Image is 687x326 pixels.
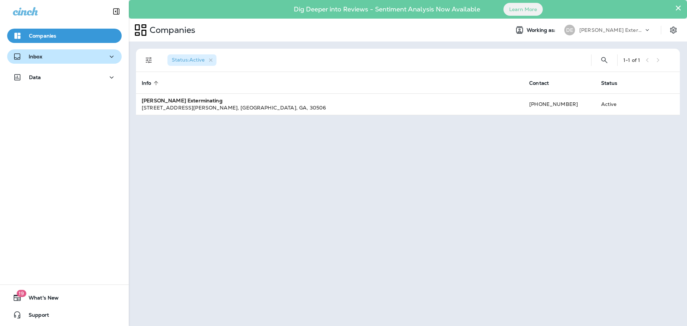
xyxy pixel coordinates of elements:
[7,70,122,84] button: Data
[601,80,618,86] span: Status
[273,8,501,10] p: Dig Deeper into Reviews - Sentiment Analysis Now Available
[142,53,156,67] button: Filters
[142,104,518,111] div: [STREET_ADDRESS][PERSON_NAME] , [GEOGRAPHIC_DATA] , GA , 30506
[7,308,122,322] button: Support
[167,54,216,66] div: Status:Active
[675,2,682,14] button: Close
[16,290,26,297] span: 19
[667,24,680,37] button: Settings
[503,3,543,16] button: Learn More
[142,97,223,104] strong: [PERSON_NAME] Exterminating
[527,27,557,33] span: Working as:
[623,57,640,63] div: 1 - 1 of 1
[29,33,56,39] p: Companies
[142,80,161,86] span: Info
[106,4,126,19] button: Collapse Sidebar
[579,27,644,33] p: [PERSON_NAME] Exterminating
[147,25,195,35] p: Companies
[172,57,205,63] span: Status : Active
[29,54,42,59] p: Inbox
[595,93,641,115] td: Active
[29,74,41,80] p: Data
[523,93,595,115] td: [PHONE_NUMBER]
[7,49,122,64] button: Inbox
[564,25,575,35] div: DE
[7,29,122,43] button: Companies
[21,295,59,303] span: What's New
[529,80,558,86] span: Contact
[601,80,627,86] span: Status
[7,291,122,305] button: 19What's New
[529,80,549,86] span: Contact
[597,53,612,67] button: Search Companies
[142,80,151,86] span: Info
[21,312,49,321] span: Support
